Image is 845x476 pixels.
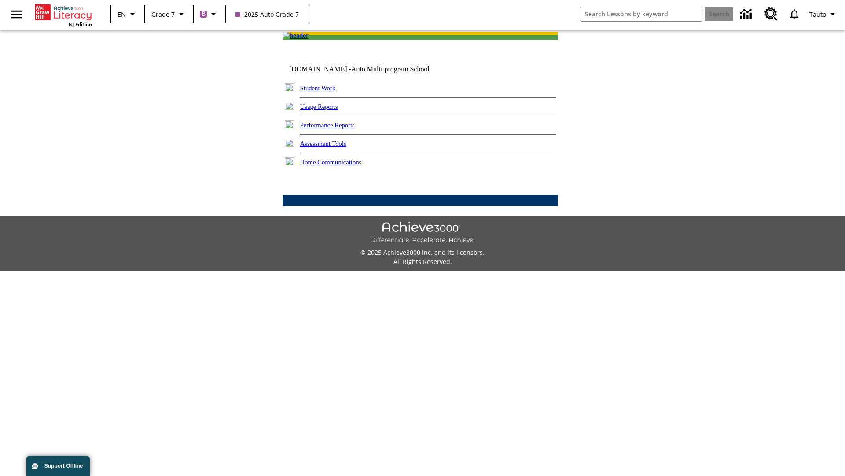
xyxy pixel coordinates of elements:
a: Assessment Tools [300,140,346,147]
img: header [283,32,309,40]
button: Profile/Settings [806,6,841,22]
span: Tauto [809,10,826,19]
span: Grade 7 [151,10,175,19]
button: Language: EN, Select a language [114,6,142,22]
a: Home Communications [300,159,362,166]
a: Data Center [735,2,759,26]
img: Achieve3000 Differentiate Accelerate Achieve [370,222,475,244]
img: plus.gif [285,120,294,128]
span: 2025 Auto Grade 7 [235,10,299,19]
a: Usage Reports [300,103,338,110]
button: Boost Class color is purple. Change class color [196,6,222,22]
button: Support Offline [26,456,90,476]
img: plus.gif [285,139,294,147]
a: Resource Center, Will open in new tab [759,2,783,26]
span: NJ Edition [69,21,92,28]
input: search field [580,7,702,21]
img: plus.gif [285,102,294,110]
img: plus.gif [285,83,294,91]
button: Grade: Grade 7, Select a grade [148,6,190,22]
span: B [202,8,206,19]
span: Support Offline [44,463,83,469]
span: EN [118,10,126,19]
td: [DOMAIN_NAME] - [289,65,451,73]
a: Student Work [300,85,335,92]
a: Performance Reports [300,122,355,129]
a: Notifications [783,3,806,26]
button: Open side menu [4,1,29,27]
nobr: Auto Multi program School [351,65,430,73]
img: plus.gif [285,157,294,165]
div: Home [35,3,92,28]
